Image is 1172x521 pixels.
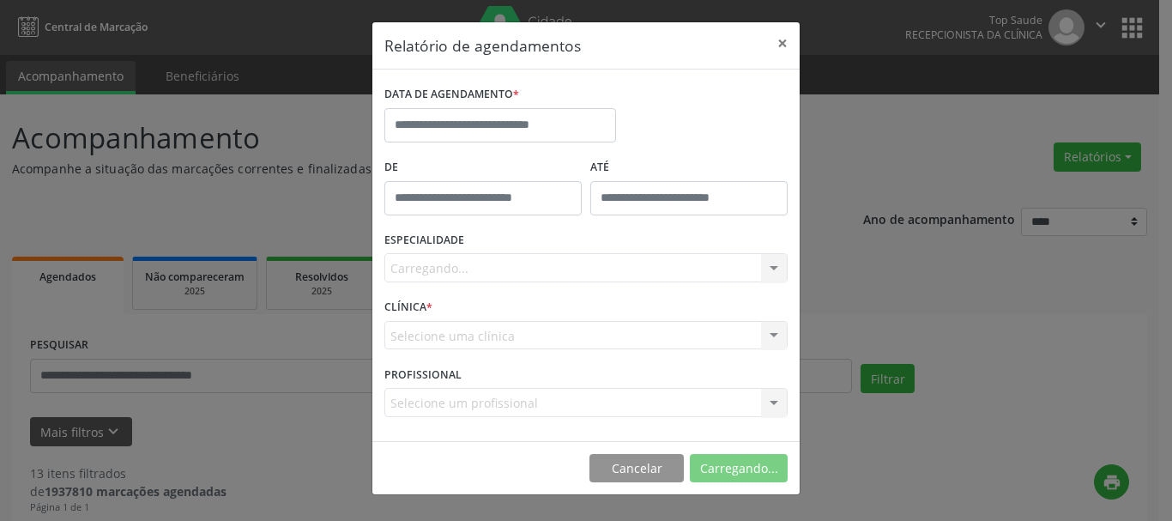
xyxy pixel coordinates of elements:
label: ESPECIALIDADE [384,227,464,254]
label: CLÍNICA [384,294,432,321]
button: Carregando... [690,454,788,483]
h5: Relatório de agendamentos [384,34,581,57]
label: PROFISSIONAL [384,361,462,388]
label: De [384,154,582,181]
label: ATÉ [590,154,788,181]
button: Cancelar [589,454,684,483]
button: Close [765,22,800,64]
label: DATA DE AGENDAMENTO [384,82,519,108]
